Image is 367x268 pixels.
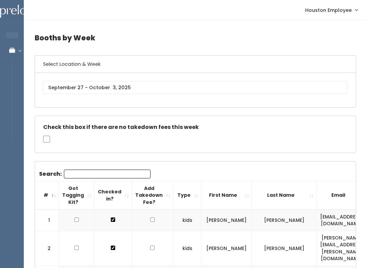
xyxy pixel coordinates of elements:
[252,210,317,231] td: [PERSON_NAME]
[305,6,352,14] span: Houston Employee
[35,28,356,47] h4: Booths by Week
[39,170,151,178] label: Search:
[317,210,367,231] td: [EMAIL_ADDRESS][DOMAIN_NAME]
[94,181,132,209] th: Checked in?: activate to sort column ascending
[64,170,151,178] input: Search:
[35,210,59,231] td: 1
[202,181,252,209] th: First Name: activate to sort column ascending
[252,231,317,266] td: [PERSON_NAME]
[252,181,317,209] th: Last Name: activate to sort column ascending
[132,181,173,209] th: Add Takedown Fee?: activate to sort column ascending
[202,231,252,266] td: [PERSON_NAME]
[35,56,356,73] h6: Select Location & Week
[35,231,59,266] td: 2
[298,3,364,17] a: Houston Employee
[317,231,367,266] td: [PERSON_NAME][EMAIL_ADDRESS][PERSON_NAME][DOMAIN_NAME]
[59,181,94,209] th: Got Tagging Kit?: activate to sort column ascending
[173,181,202,209] th: Type: activate to sort column ascending
[43,81,348,94] input: September 27 - October 3, 2025
[173,231,202,266] td: kids
[317,181,367,209] th: Email: activate to sort column ascending
[202,210,252,231] td: [PERSON_NAME]
[173,210,202,231] td: kids
[43,124,348,130] h5: Check this box if there are no takedown fees this week
[35,181,59,209] th: #: activate to sort column descending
